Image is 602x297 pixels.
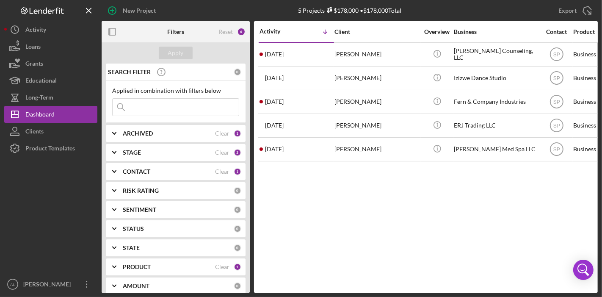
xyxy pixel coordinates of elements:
[553,147,560,153] text: SP
[215,130,229,137] div: Clear
[123,225,144,232] b: STATUS
[10,282,15,287] text: AL
[123,168,150,175] b: CONTACT
[334,138,419,161] div: [PERSON_NAME]
[234,149,241,156] div: 3
[234,225,241,233] div: 0
[454,28,538,35] div: Business
[421,28,453,35] div: Overview
[4,55,97,72] button: Grants
[168,47,184,59] div: Apply
[234,206,241,214] div: 0
[4,38,97,55] button: Loans
[159,47,193,59] button: Apply
[234,244,241,252] div: 0
[454,138,538,161] div: [PERSON_NAME] Med Spa LLC
[553,99,560,105] text: SP
[4,106,97,123] button: Dashboard
[454,67,538,89] div: Izizwe Dance Studio
[123,149,141,156] b: STAGE
[215,149,229,156] div: Clear
[123,2,156,19] div: New Project
[334,43,419,66] div: [PERSON_NAME]
[25,89,53,108] div: Long-Term
[334,67,419,89] div: [PERSON_NAME]
[234,263,241,271] div: 1
[454,114,538,137] div: ERJ Trading LLC
[265,98,284,105] time: 2025-07-07 17:01
[234,168,241,175] div: 1
[123,187,159,194] b: RISK RATING
[234,68,241,76] div: 0
[334,114,419,137] div: [PERSON_NAME]
[265,75,284,81] time: 2025-07-23 18:58
[215,264,229,270] div: Clear
[112,87,239,94] div: Applied in combination with filters below
[454,91,538,113] div: Fern & Company Industries
[553,123,560,129] text: SP
[123,130,153,137] b: ARCHIVED
[4,123,97,140] button: Clients
[215,168,229,175] div: Clear
[4,72,97,89] button: Educational
[553,52,560,58] text: SP
[25,21,46,40] div: Activity
[108,69,151,75] b: SEARCH FILTER
[4,276,97,293] button: AL[PERSON_NAME]
[21,276,76,295] div: [PERSON_NAME]
[265,122,284,129] time: 2025-07-02 14:31
[234,187,241,194] div: 0
[553,75,560,81] text: SP
[265,51,284,58] time: 2025-09-23 00:31
[25,72,57,91] div: Educational
[25,140,75,159] div: Product Templates
[4,21,97,38] button: Activity
[123,264,151,270] b: PRODUCT
[325,7,359,14] div: $178,000
[265,146,284,153] time: 2025-06-20 14:32
[234,282,241,290] div: 0
[167,28,184,35] b: Filters
[218,28,233,35] div: Reset
[237,28,246,36] div: 6
[550,2,598,19] button: Export
[25,106,55,125] div: Dashboard
[334,28,419,35] div: Client
[25,123,44,142] div: Clients
[4,89,97,106] button: Long-Term
[558,2,577,19] div: Export
[102,2,164,19] button: New Project
[260,28,297,35] div: Activity
[541,28,572,35] div: Contact
[123,283,149,289] b: AMOUNT
[4,140,97,157] button: Product Templates
[454,43,538,66] div: [PERSON_NAME] Counseling, LLC
[25,55,43,74] div: Grants
[234,130,241,137] div: 1
[123,206,156,213] b: SENTIMENT
[573,260,594,280] div: Open Intercom Messenger
[298,7,401,14] div: 5 Projects • $178,000 Total
[123,244,140,251] b: STATE
[25,38,41,57] div: Loans
[334,91,419,113] div: [PERSON_NAME]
